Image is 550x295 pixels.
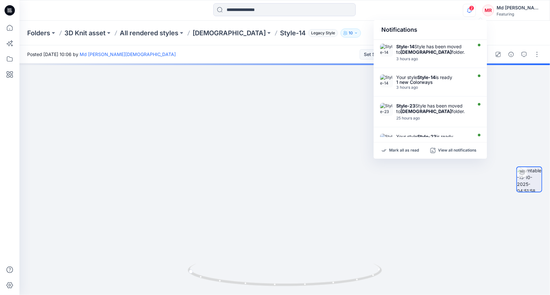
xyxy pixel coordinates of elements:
[396,85,471,90] div: Wednesday, October 15, 2025 10:54
[396,80,471,85] div: 1 new Colorways
[396,116,471,120] div: Tuesday, October 14, 2025 12:32
[396,44,471,55] div: Style has been moved to folder.
[389,148,419,153] p: Mark all as read
[396,74,471,80] div: Your style is ready
[506,49,516,60] button: Details
[482,5,494,16] div: MR
[396,44,414,49] strong: Style-14
[497,12,542,17] div: Featuring
[417,134,436,139] strong: Style-23
[380,74,393,87] img: Style-14
[380,134,393,147] img: Style-23
[374,20,487,40] div: Notifications
[438,148,477,153] p: View all notifications
[380,44,393,57] img: Style-14
[120,28,178,38] a: All rendered styles
[380,103,393,116] img: Style-23
[396,103,415,108] strong: Style-23
[306,28,338,38] button: Legacy Style
[396,103,471,114] div: Style has been moved to folder.
[517,167,542,192] img: turntable-15-10-2025-04:51:58
[469,6,474,11] span: 2
[80,51,176,57] a: Md [PERSON_NAME][DEMOGRAPHIC_DATA]
[349,29,353,37] p: 10
[341,28,361,38] button: 10
[193,28,266,38] a: [DEMOGRAPHIC_DATA]
[280,28,306,38] p: Style-14
[400,49,452,55] strong: [DEMOGRAPHIC_DATA]
[396,134,471,139] div: Your style is ready
[308,29,338,37] span: Legacy Style
[27,28,50,38] a: Folders
[396,57,471,61] div: Wednesday, October 15, 2025 11:01
[417,74,435,80] strong: Style-14
[400,108,452,114] strong: [DEMOGRAPHIC_DATA]
[64,28,106,38] a: 3D Knit asset
[27,51,176,58] span: Posted [DATE] 10:06 by
[497,4,542,12] div: Md [PERSON_NAME][DEMOGRAPHIC_DATA]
